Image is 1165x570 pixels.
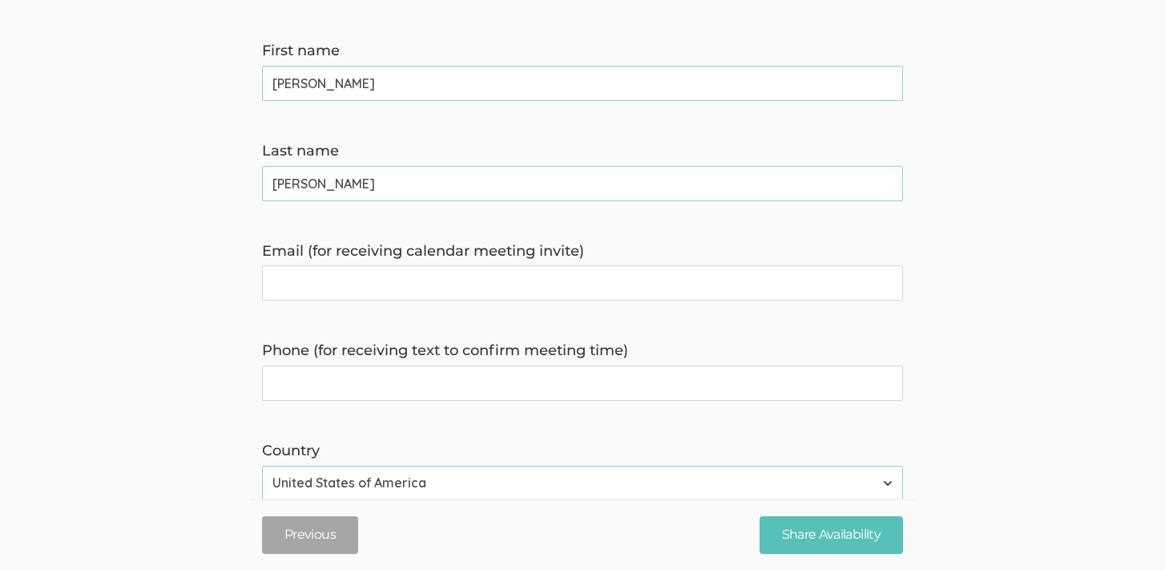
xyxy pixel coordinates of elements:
button: Previous [262,516,358,554]
label: Country [262,441,903,462]
input: Share Availability [760,516,903,554]
label: First name [262,41,903,62]
label: Email (for receiving calendar meeting invite) [262,241,903,262]
label: Phone (for receiving text to confirm meeting time) [262,341,903,362]
label: Last name [262,141,903,162]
